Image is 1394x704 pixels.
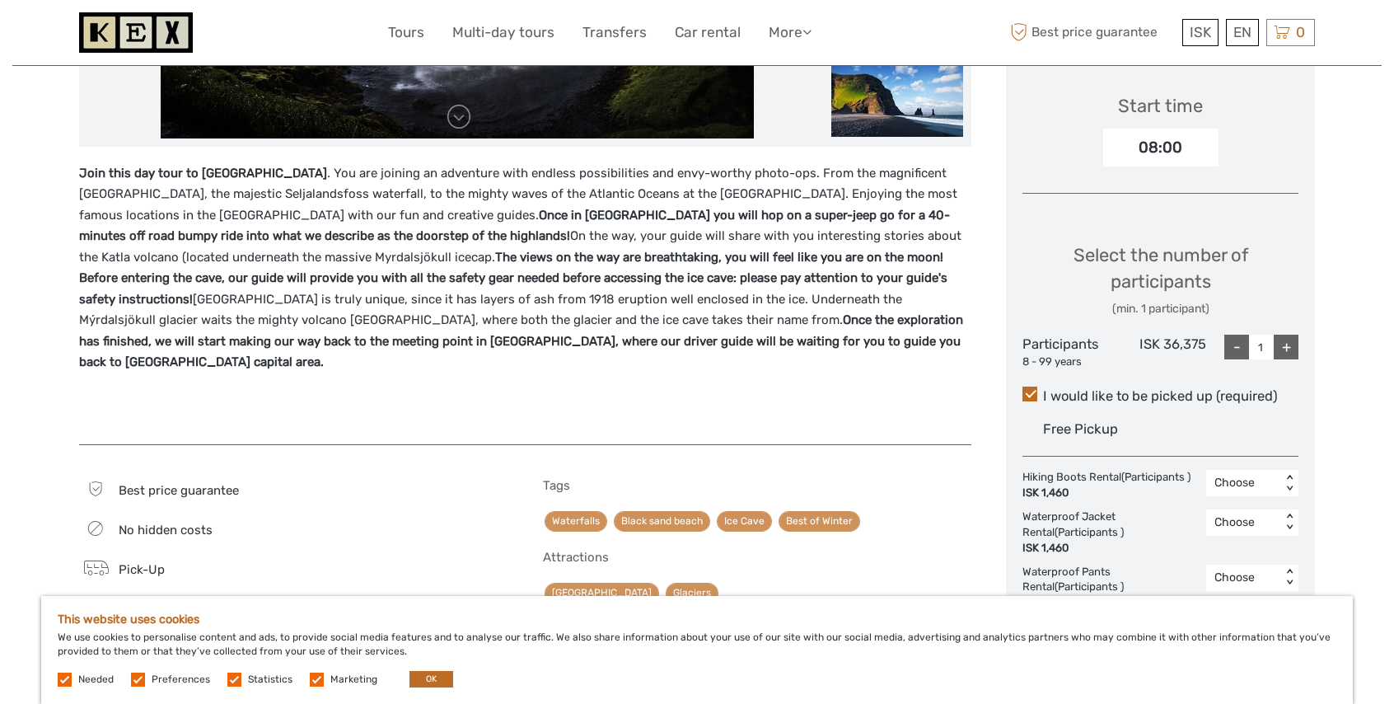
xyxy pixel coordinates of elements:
span: Best price guarantee [119,483,239,498]
a: Multi-day tours [452,21,554,45]
div: ISK 36,375 [1115,335,1207,369]
div: - [1224,335,1249,359]
div: ISK 1,460 [1022,541,1198,556]
div: Start time [1118,93,1203,119]
h5: This website uses cookies [58,612,1336,627]
p: We're away right now. Please check back later! [23,29,186,42]
span: No hidden costs [119,523,213,537]
label: Statistics [248,673,292,687]
div: 08:00 [1103,129,1219,167]
div: We use cookies to personalise content and ads, to provide social media features and to analyse ou... [41,596,1353,704]
strong: Join this day tour to [GEOGRAPHIC_DATA] [79,166,327,181]
div: Hiking Boots Rental (Participants ) [1022,470,1199,501]
a: Black sand beach [614,511,710,532]
h5: Attractions [543,550,972,565]
a: Transfers [582,21,647,45]
div: (min. 1 participant) [1022,301,1298,317]
div: 8 - 99 years [1022,354,1115,370]
label: Needed [78,673,114,687]
button: OK [409,671,453,688]
div: Choose [1214,514,1273,531]
button: Open LiveChat chat widget [189,26,209,45]
span: ISK [1190,24,1211,40]
div: ISK 1,460 [1022,486,1191,501]
div: Choose [1214,570,1273,586]
span: 0 [1293,24,1307,40]
a: More [769,21,812,45]
span: Best price guarantee [1006,19,1178,46]
img: 542d6e6172f8494cab2cfce9bb746d74_slider_thumbnail.jpg [831,63,963,137]
label: Preferences [152,673,210,687]
div: < > [1283,475,1297,492]
div: Participants [1022,335,1115,369]
a: Waterfalls [545,511,607,532]
div: Waterproof Pants Rental (Participants ) [1022,565,1206,612]
div: EN [1226,19,1259,46]
a: Car rental [675,21,741,45]
a: Best of Winter [779,511,860,532]
div: + [1274,335,1298,359]
div: Waterproof Jacket Rental (Participants ) [1022,509,1206,556]
strong: The views on the way are breathtaking, you will feel like you are on the moon! Before entering th... [79,250,947,307]
div: < > [1283,514,1297,532]
label: I would like to be picked up (required) [1022,387,1298,406]
a: [GEOGRAPHIC_DATA] [545,583,659,603]
div: < > [1283,569,1297,586]
img: 1261-44dab5bb-39f8-40da-b0c2-4d9fce00897c_logo_small.jpg [79,12,193,53]
div: Choose [1214,475,1273,491]
label: Marketing [330,673,377,687]
span: Pick-Up [119,562,165,577]
span: Free Pickup [1043,421,1118,437]
div: Select the number of participants [1022,242,1298,317]
strong: Once in [GEOGRAPHIC_DATA] you will hop on a super-jeep [539,208,877,223]
h5: Tags [543,478,972,493]
strong: Once the exploration has finished, we will start making our way back to the meeting point in [GEO... [79,312,963,369]
a: Tours [388,21,424,45]
a: Ice Cave [717,511,772,532]
p: . You are joining an adventure with endless possibilities and envy-worthy photo-ops. From the mag... [79,163,971,373]
a: Glaciers [666,583,718,603]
